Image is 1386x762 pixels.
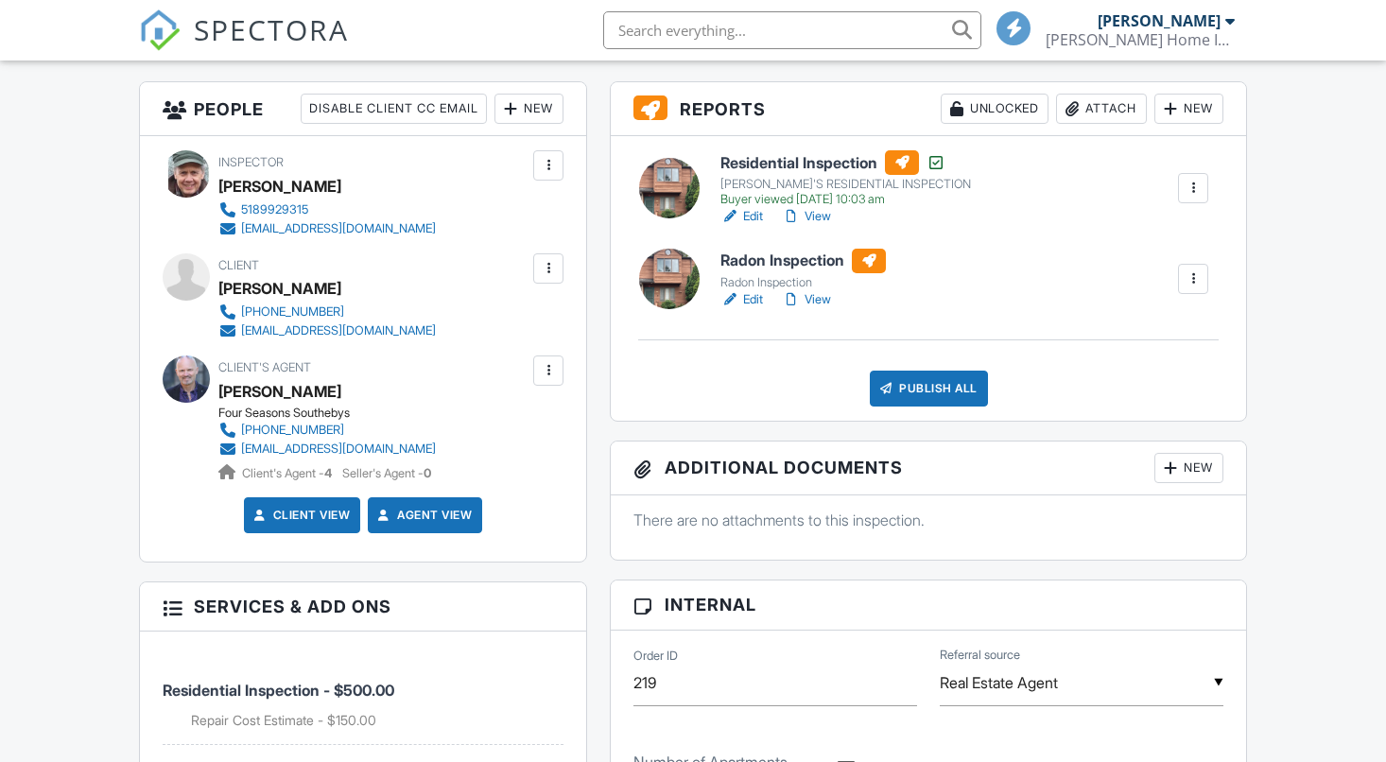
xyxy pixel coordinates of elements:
h3: People [140,82,587,136]
div: [PERSON_NAME] [218,172,341,200]
a: SPECTORA [139,26,349,65]
h6: Radon Inspection [720,249,886,273]
a: View [782,207,831,226]
div: 5189929315 [241,202,308,217]
input: Search everything... [603,11,981,49]
div: Unlocked [941,94,1048,124]
a: [PERSON_NAME] [218,377,341,406]
li: Add on: Repair Cost Estimate [191,711,564,730]
span: Client's Agent - [242,466,335,480]
a: Edit [720,290,763,309]
h3: Reports [611,82,1246,136]
div: Publish All [870,371,988,407]
strong: 0 [424,466,431,480]
h3: Internal [611,580,1246,630]
a: Radon Inspection Radon Inspection [720,249,886,290]
span: Seller's Agent - [342,466,431,480]
div: [EMAIL_ADDRESS][DOMAIN_NAME] [241,442,436,457]
a: Agent View [374,506,472,525]
p: There are no attachments to this inspection. [633,510,1223,530]
div: Thomsen Home Inspections [1046,30,1235,49]
div: [PERSON_NAME]'S RESIDENTIAL INSPECTION [720,177,971,192]
span: Client [218,258,259,272]
a: [EMAIL_ADDRESS][DOMAIN_NAME] [218,219,436,238]
div: Buyer viewed [DATE] 10:03 am [720,192,971,207]
div: Four Seasons Southebys [218,406,451,421]
a: [EMAIL_ADDRESS][DOMAIN_NAME] [218,440,436,459]
span: Inspector [218,155,284,169]
a: Edit [720,207,763,226]
div: [PHONE_NUMBER] [241,423,344,438]
div: Radon Inspection [720,275,886,290]
div: New [1154,94,1223,124]
div: New [494,94,563,124]
h3: Services & Add ons [140,582,587,632]
div: Disable Client CC Email [301,94,487,124]
label: Referral source [940,647,1020,664]
div: Attach [1056,94,1147,124]
div: [PERSON_NAME] [1098,11,1221,30]
img: The Best Home Inspection Software - Spectora [139,9,181,51]
a: Client View [251,506,351,525]
div: New [1154,453,1223,483]
div: [PERSON_NAME] [218,274,341,303]
li: Service: Residential Inspection [163,646,564,745]
div: [EMAIL_ADDRESS][DOMAIN_NAME] [241,221,436,236]
span: Client's Agent [218,360,311,374]
div: [PHONE_NUMBER] [241,304,344,320]
a: 5189929315 [218,200,436,219]
h3: Additional Documents [611,442,1246,495]
span: Residential Inspection - $500.00 [163,681,394,700]
a: [PHONE_NUMBER] [218,303,436,321]
span: SPECTORA [194,9,349,49]
div: [EMAIL_ADDRESS][DOMAIN_NAME] [241,323,436,338]
a: Residential Inspection [PERSON_NAME]'S RESIDENTIAL INSPECTION Buyer viewed [DATE] 10:03 am [720,150,971,207]
strong: 4 [324,466,332,480]
h6: Residential Inspection [720,150,971,175]
a: View [782,290,831,309]
a: [PHONE_NUMBER] [218,421,436,440]
a: [EMAIL_ADDRESS][DOMAIN_NAME] [218,321,436,340]
label: Order ID [633,648,678,665]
